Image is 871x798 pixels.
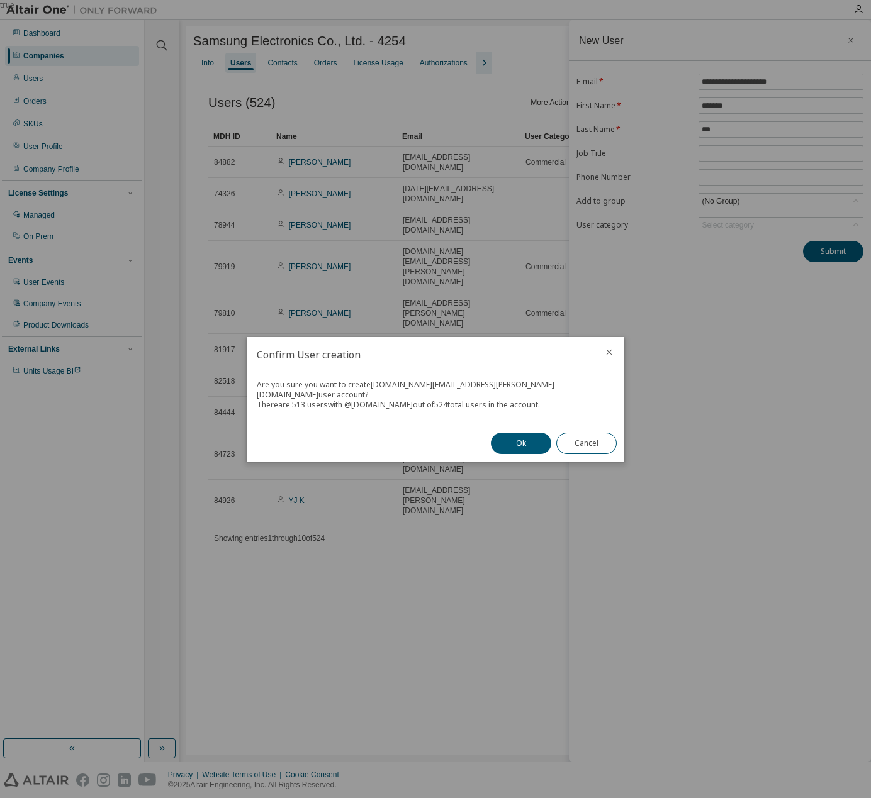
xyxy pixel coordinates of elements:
h2: Confirm User creation [247,337,594,372]
div: There are 513 users with @ [DOMAIN_NAME] out of 524 total users in the account. [257,400,614,410]
button: Ok [491,433,551,454]
button: Cancel [556,433,617,454]
button: close [604,347,614,357]
div: Are you sure you want to create [DOMAIN_NAME][EMAIL_ADDRESS][PERSON_NAME][DOMAIN_NAME] user account? [257,380,614,400]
